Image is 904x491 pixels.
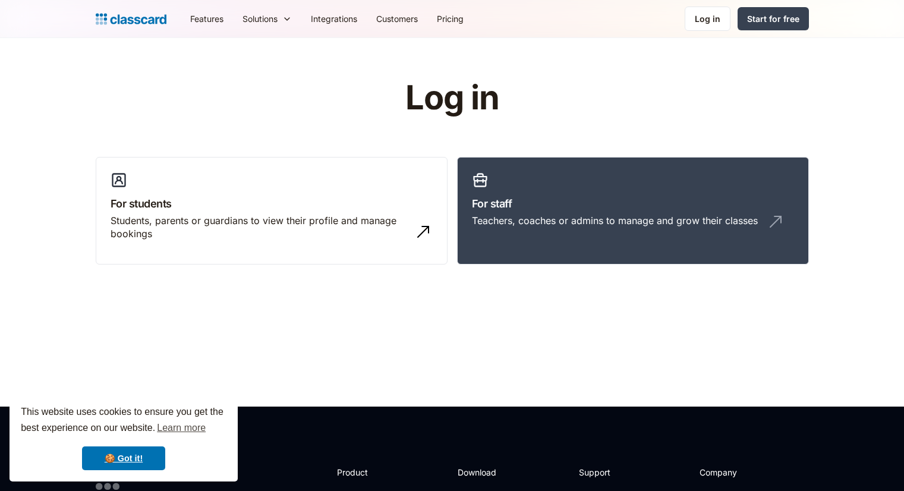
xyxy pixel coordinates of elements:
[472,196,794,212] h3: For staff
[685,7,730,31] a: Log in
[181,5,233,32] a: Features
[367,5,427,32] a: Customers
[579,466,627,479] h2: Support
[233,5,301,32] div: Solutions
[301,5,367,32] a: Integrations
[747,12,799,25] div: Start for free
[738,7,809,30] a: Start for free
[263,80,641,117] h1: Log in
[10,394,238,481] div: cookieconsent
[242,12,278,25] div: Solutions
[700,466,779,479] h2: Company
[457,157,809,265] a: For staffTeachers, coaches or admins to manage and grow their classes
[96,11,166,27] a: home
[155,419,207,437] a: learn more about cookies
[82,446,165,470] a: dismiss cookie message
[458,466,506,479] h2: Download
[427,5,473,32] a: Pricing
[337,466,401,479] h2: Product
[695,12,720,25] div: Log in
[111,196,433,212] h3: For students
[21,405,226,437] span: This website uses cookies to ensure you get the best experience on our website.
[472,214,758,227] div: Teachers, coaches or admins to manage and grow their classes
[96,157,448,265] a: For studentsStudents, parents or guardians to view their profile and manage bookings
[111,214,409,241] div: Students, parents or guardians to view their profile and manage bookings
